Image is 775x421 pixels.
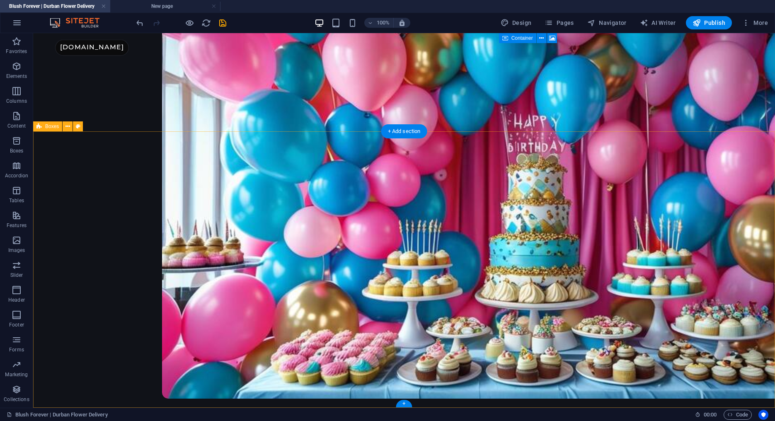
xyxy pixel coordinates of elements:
span: Pages [545,19,574,27]
p: Favorites [6,48,27,55]
p: Images [8,247,25,254]
button: Navigator [584,16,630,29]
p: Columns [6,98,27,104]
img: Editor Logo [48,18,110,28]
button: Publish [686,16,732,29]
p: Content [7,123,26,129]
div: Design (Ctrl+Alt+Y) [497,16,535,29]
p: Marketing [5,371,28,378]
span: Code [727,410,748,420]
button: save [218,18,228,28]
span: Boxes [45,124,59,129]
p: Slider [10,272,23,278]
button: More [739,16,771,29]
p: Elements [6,73,27,80]
div: + Add section [381,124,427,138]
button: 100% [364,18,394,28]
button: undo [135,18,145,28]
p: Footer [9,322,24,328]
p: Tables [9,197,24,204]
button: Pages [541,16,577,29]
a: Click to cancel selection. Double-click to open Pages [7,410,108,420]
p: Boxes [10,148,24,154]
i: Undo: Delete elements (Ctrl+Z) [135,18,145,28]
button: Code [724,410,752,420]
h6: 100% [377,18,390,28]
span: Container [511,36,533,41]
i: Reload page [201,18,211,28]
p: Header [8,297,25,303]
i: On resize automatically adjust zoom level to fit chosen device. [398,19,406,27]
i: Save (Ctrl+S) [218,18,228,28]
button: Usercentrics [758,410,768,420]
span: 00 00 [704,410,717,420]
p: Collections [4,396,29,403]
span: AI Writer [640,19,676,27]
span: Design [501,19,532,27]
button: Click here to leave preview mode and continue editing [184,18,194,28]
div: + [396,400,412,407]
span: Publish [693,19,725,27]
button: AI Writer [637,16,679,29]
span: More [742,19,768,27]
button: Design [497,16,535,29]
p: Accordion [5,172,28,179]
span: Navigator [587,19,627,27]
p: Features [7,222,27,229]
button: reload [201,18,211,28]
h4: New page [110,2,220,11]
p: Forms [9,346,24,353]
h6: Session time [695,410,717,420]
span: : [710,411,711,418]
